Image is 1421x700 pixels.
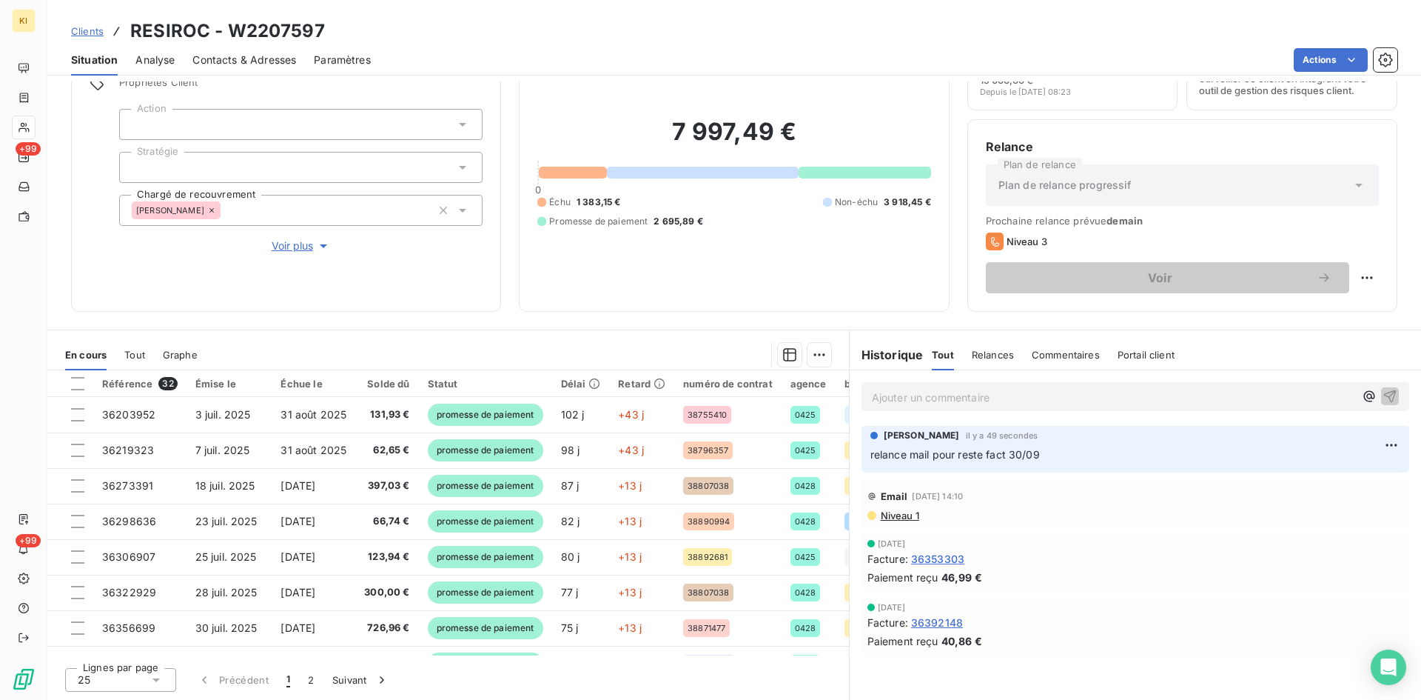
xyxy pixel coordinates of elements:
[280,515,315,527] span: [DATE]
[16,142,41,156] span: +99
[364,550,409,564] span: 123,94 €
[364,514,409,529] span: 66,74 €
[286,673,290,687] span: 1
[867,615,908,630] span: Facture :
[280,378,346,390] div: Échue le
[280,444,346,456] span: 31 août 2025
[102,550,155,563] span: 36306907
[986,138,1379,156] h6: Relance
[364,407,409,422] span: 131,93 €
[688,410,727,419] span: 38755410
[878,603,906,612] span: [DATE]
[972,349,1014,361] span: Relances
[867,570,938,585] span: Paiement reçu
[102,444,154,456] span: 36219323
[314,53,371,67] span: Paramètres
[428,475,543,497] span: promesse de paiement
[867,633,938,649] span: Paiement reçu
[195,515,258,527] span: 23 juil. 2025
[795,517,816,526] span: 0428
[618,550,642,563] span: +13 j
[102,377,178,390] div: Référence
[688,481,729,490] span: 38807038
[1199,73,1385,96] span: Surveiller ce client en intégrant votre outil de gestion des risques client.
[795,588,816,597] span: 0428
[998,178,1132,193] span: Plan de relance progressif
[618,621,642,634] span: +13 j
[428,617,543,639] span: promesse de paiement
[912,492,963,501] span: [DATE] 14:10
[795,553,816,561] span: 0425
[102,586,156,599] span: 36322929
[881,490,908,502] span: Email
[364,378,409,390] div: Solde dû
[364,585,409,600] span: 300,00 €
[136,206,204,215] span: [PERSON_NAME]
[195,408,251,421] span: 3 juil. 2025
[221,204,232,217] input: Ajouter une valeur
[323,664,398,696] button: Suivant
[1106,215,1143,227] span: demain
[561,378,601,390] div: Délai
[280,479,315,492] span: [DATE]
[688,553,728,561] span: 38892681
[537,117,930,161] h2: 7 997,49 €
[78,673,90,687] span: 25
[65,349,107,361] span: En cours
[549,215,648,228] span: Promesse de paiement
[12,667,36,691] img: Logo LeanPay
[195,479,255,492] span: 18 juil. 2025
[1371,650,1406,685] div: Open Intercom Messenger
[195,621,258,634] span: 30 juil. 2025
[618,444,644,456] span: +43 j
[618,479,642,492] span: +13 j
[428,439,543,461] span: promesse de paiement
[428,581,543,604] span: promesse de paiement
[879,510,919,521] span: Niveau 1
[1004,272,1317,284] span: Voir
[535,184,541,196] span: 0
[428,510,543,533] span: promesse de paiement
[688,588,729,597] span: 38807038
[688,624,725,633] span: 38871477
[119,238,483,254] button: Voir plus
[71,53,118,67] span: Situation
[577,196,621,209] span: 1 383,15 €
[618,515,642,527] span: +13 j
[850,346,924,364] h6: Historique
[195,444,250,456] span: 7 juil. 2025
[618,586,642,599] span: +13 j
[132,161,144,174] input: Ajouter une valeur
[278,664,299,696] button: 1
[980,87,1071,96] span: Depuis le [DATE] 08:23
[102,515,156,527] span: 36298636
[688,446,728,455] span: 38796357
[911,615,963,630] span: 36392148
[618,378,665,390] div: Retard
[986,262,1349,293] button: Voir
[130,18,325,44] h3: RESIROC - W2207597
[102,479,153,492] span: 36273391
[195,586,258,599] span: 28 juil. 2025
[790,378,827,390] div: agence
[549,196,571,209] span: Échu
[280,550,315,563] span: [DATE]
[795,481,816,490] span: 0428
[1032,349,1100,361] span: Commentaires
[71,24,104,39] a: Clients
[878,539,906,548] span: [DATE]
[688,517,730,526] span: 38890994
[119,76,483,97] span: Propriétés Client
[192,53,296,67] span: Contacts & Adresses
[124,349,145,361] span: Tout
[158,377,177,390] span: 32
[299,664,323,696] button: 2
[71,25,104,37] span: Clients
[941,633,982,649] span: 40,86 €
[102,621,155,634] span: 36356699
[966,431,1038,440] span: il y a 49 secondes
[132,118,144,131] input: Ajouter une valeur
[280,586,315,599] span: [DATE]
[561,408,585,421] span: 102 j
[986,215,1379,227] span: Prochaine relance prévue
